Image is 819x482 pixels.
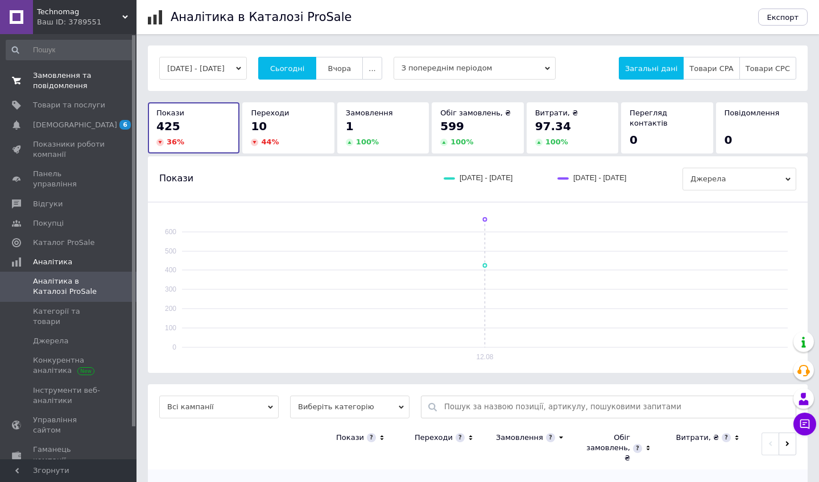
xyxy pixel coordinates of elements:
span: Покупці [33,218,64,228]
div: Замовлення [496,433,543,443]
span: Інструменти веб-аналітики [33,385,105,406]
span: Товари CPC [746,64,790,73]
span: Конкурентна аналітика [33,355,105,376]
input: Пошук за назвою позиції, артикулу, пошуковими запитами [444,396,790,418]
text: 400 [165,266,176,274]
button: ... [362,57,382,80]
span: 36 % [167,138,184,146]
span: Джерела [682,168,796,190]
span: Аналітика в Каталозі ProSale [33,276,105,297]
span: Покази [159,172,193,185]
button: Чат з покупцем [793,413,816,435]
text: 0 [172,343,176,351]
span: Переходи [251,109,289,117]
text: 200 [165,305,176,313]
div: Покази [336,433,364,443]
span: 0 [725,133,733,147]
span: Всі кампанії [159,396,279,418]
span: Товари та послуги [33,100,105,110]
span: Гаманець компанії [33,444,105,465]
span: Виберіть категорію [290,396,409,418]
span: 599 [440,119,464,133]
span: Джерела [33,336,68,346]
span: [DEMOGRAPHIC_DATA] [33,120,117,130]
span: Аналітика [33,257,72,267]
span: Technomag [37,7,122,17]
span: Товари CPA [689,64,733,73]
span: 97.34 [535,119,571,133]
span: 100 % [545,138,568,146]
span: Відгуки [33,199,63,209]
span: Витрати, ₴ [535,109,578,117]
div: Обіг замовлень, ₴ [585,433,630,464]
span: 44 % [261,138,279,146]
span: Сьогодні [270,64,305,73]
span: 10 [251,119,267,133]
span: Управління сайтом [33,415,105,435]
div: Ваш ID: 3789551 [37,17,136,27]
button: Сьогодні [258,57,317,80]
span: Експорт [767,13,799,22]
span: Замовлення та повідомлення [33,70,105,91]
span: Категорії та товари [33,306,105,327]
span: Загальні дані [625,64,677,73]
text: 300 [165,285,176,293]
span: 425 [156,119,180,133]
span: Обіг замовлень, ₴ [440,109,511,117]
button: Експорт [758,9,808,26]
button: [DATE] - [DATE] [159,57,247,80]
span: 0 [630,133,638,147]
span: 100 % [450,138,473,146]
span: Показники роботи компанії [33,139,105,160]
text: 500 [165,247,176,255]
span: Покази [156,109,184,117]
span: З попереднім періодом [394,57,556,80]
button: Товари CPC [739,57,796,80]
text: 100 [165,324,176,332]
button: Товари CPA [683,57,739,80]
span: Панель управління [33,169,105,189]
h1: Аналітика в Каталозі ProSale [171,10,351,24]
text: 12.08 [476,353,493,361]
span: Замовлення [346,109,393,117]
span: Каталог ProSale [33,238,94,248]
span: 6 [119,120,131,130]
span: Вчора [328,64,351,73]
span: Перегляд контактів [630,109,668,127]
span: Повідомлення [725,109,780,117]
span: ... [369,64,375,73]
input: Пошук [6,40,134,60]
div: Переходи [415,433,453,443]
button: Загальні дані [619,57,684,80]
text: 600 [165,228,176,236]
span: 1 [346,119,354,133]
div: Витрати, ₴ [676,433,719,443]
button: Вчора [316,57,363,80]
span: 100 % [356,138,379,146]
